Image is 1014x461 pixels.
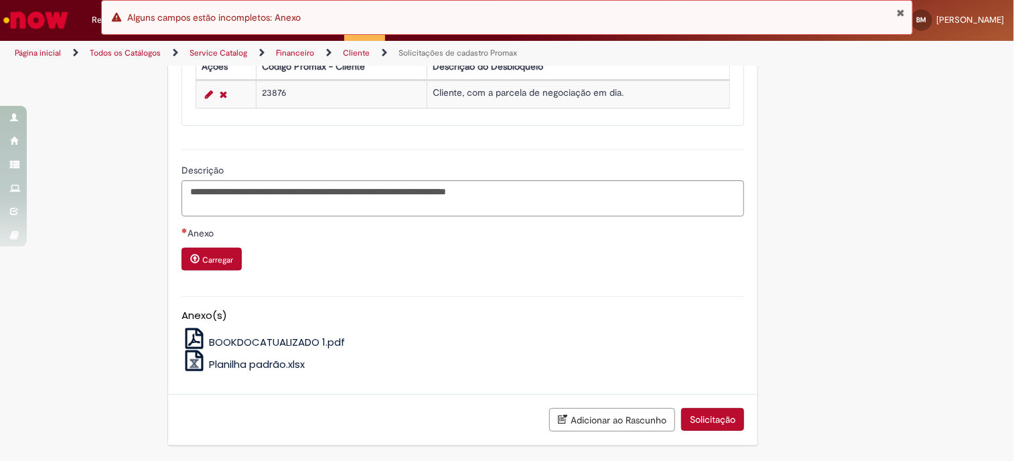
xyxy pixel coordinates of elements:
[897,7,906,18] button: Fechar Notificação
[15,48,61,58] a: Página inicial
[917,15,927,24] span: BM
[399,48,517,58] a: Solicitações de cadastro Promax
[188,227,216,239] span: Anexo
[90,48,161,58] a: Todos os Catálogos
[182,180,744,216] textarea: Descrição
[182,164,226,176] span: Descrição
[936,14,1004,25] span: [PERSON_NAME]
[276,48,314,58] a: Financeiro
[190,48,247,58] a: Service Catalog
[209,335,345,349] span: BOOKDOCATUALIZADO 1.pdf
[182,357,305,371] a: Planilha padrão.xlsx
[209,357,305,371] span: Planilha padrão.xlsx
[549,408,675,432] button: Adicionar ao Rascunho
[427,54,730,79] th: Descrição do Desbloqueio
[256,80,427,108] td: 23876
[182,248,242,271] button: Carregar anexo de Anexo Required
[202,255,233,265] small: Carregar
[10,41,666,66] ul: Trilhas de página
[1,7,70,34] img: ServiceNow
[256,54,427,79] th: Código Promax - Cliente
[216,86,230,103] a: Remover linha 1
[92,13,139,27] span: Requisições
[427,80,730,108] td: Cliente, com a parcela de negociação em dia.
[196,54,256,79] th: Ações
[127,11,301,23] span: Alguns campos estão incompletos: Anexo
[202,86,216,103] a: Editar Linha 1
[182,228,188,233] span: Necessários
[681,408,744,431] button: Solicitação
[182,335,346,349] a: BOOKDOCATUALIZADO 1.pdf
[343,48,370,58] a: Cliente
[182,310,744,322] h5: Anexo(s)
